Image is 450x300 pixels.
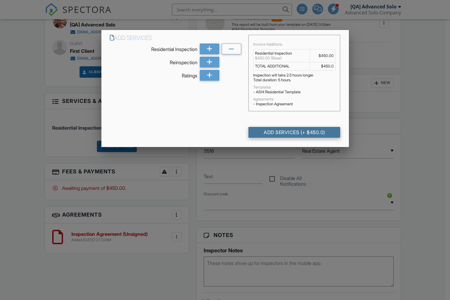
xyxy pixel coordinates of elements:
[110,43,197,52] div: Residential Inspection
[253,78,335,82] div: Total duration: 5 hours.
[253,90,335,94] div: - ASHI Residential Template
[110,35,241,41] h6: Add Services
[310,49,335,62] td: $450.00
[253,97,335,102] div: Agreements
[310,62,335,70] td: $450.0
[110,70,197,79] div: Ratings
[255,56,308,61] div: $450.00 (Base)
[253,42,335,47] div: Invoice Additions
[253,62,310,70] td: TOTAL ADDITIONAL
[253,73,335,78] div: Inspection will take 2.5 hours longer.
[110,57,197,66] div: Reinspection
[253,102,335,106] div: - Inspection Agreement
[253,85,335,90] div: Templates
[253,49,310,62] td: Residential Inspection
[248,127,340,138] div: Add Services (+ $450.0)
